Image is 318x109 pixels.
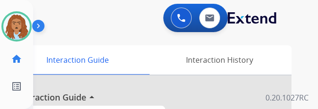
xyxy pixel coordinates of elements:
p: 0.20.1027RC [265,92,309,103]
img: avatar [3,13,30,40]
div: Interaction History [147,45,291,75]
mat-icon: list_alt [11,81,22,92]
mat-icon: home [11,53,22,65]
div: Interaction Guide [8,45,147,75]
